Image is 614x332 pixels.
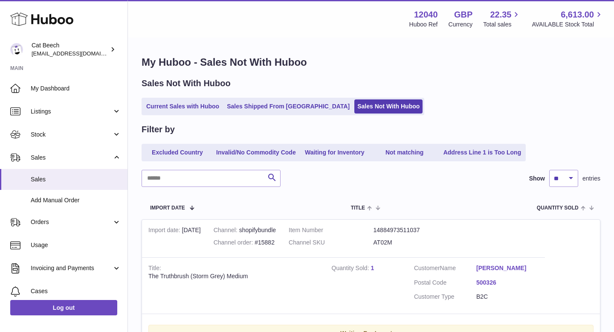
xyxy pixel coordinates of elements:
[371,265,374,271] a: 1
[142,78,231,89] h2: Sales Not With Huboo
[414,265,440,271] span: Customer
[32,41,108,58] div: Cat Beech
[31,84,121,93] span: My Dashboard
[143,99,222,114] a: Current Sales with Huboo
[476,293,539,301] dd: B2C
[532,20,604,29] span: AVAILABLE Stock Total
[31,241,121,249] span: Usage
[490,9,511,20] span: 22.35
[354,99,423,114] a: Sales Not With Huboo
[409,20,438,29] div: Huboo Ref
[371,146,439,160] a: Not matching
[476,279,539,287] a: 500326
[10,300,117,315] a: Log out
[31,264,112,272] span: Invoicing and Payments
[289,239,374,247] dt: Channel SKU
[414,279,476,289] dt: Postal Code
[31,131,112,139] span: Stock
[142,124,175,135] h2: Filter by
[214,239,276,247] div: #15882
[214,226,276,234] div: shopifybundle
[31,218,112,226] span: Orders
[31,196,121,204] span: Add Manual Order
[483,9,521,29] a: 22.35 Total sales
[414,293,476,301] dt: Customer Type
[374,239,458,247] dd: AT02M
[31,175,121,183] span: Sales
[224,99,353,114] a: Sales Shipped From [GEOGRAPHIC_DATA]
[32,50,125,57] span: [EMAIL_ADDRESS][DOMAIN_NAME]
[213,146,299,160] a: Invalid/No Commodity Code
[414,264,476,274] dt: Name
[351,205,365,211] span: Title
[414,9,438,20] strong: 12040
[582,175,600,183] span: entries
[31,108,112,116] span: Listings
[31,154,112,162] span: Sales
[529,175,545,183] label: Show
[532,9,604,29] a: 6,613.00 AVAILABLE Stock Total
[561,9,594,20] span: 6,613.00
[148,227,182,236] strong: Import date
[214,239,255,248] strong: Channel order
[483,20,521,29] span: Total sales
[454,9,472,20] strong: GBP
[537,205,579,211] span: Quantity Sold
[301,146,369,160] a: Waiting for Inventory
[289,226,374,234] dt: Item Number
[31,287,121,295] span: Cases
[449,20,473,29] div: Currency
[143,146,211,160] a: Excluded Country
[148,272,319,280] div: The Truthbrush (Storm Grey) Medium
[142,55,600,69] h1: My Huboo - Sales Not With Huboo
[440,146,524,160] a: Address Line 1 is Too Long
[148,265,161,274] strong: Title
[142,220,207,257] td: [DATE]
[374,226,458,234] dd: 14884973511037
[214,227,239,236] strong: Channel
[10,43,23,56] img: Cat@thetruthbrush.com
[476,264,539,272] a: [PERSON_NAME]
[150,205,185,211] span: Import date
[332,265,371,274] strong: Quantity Sold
